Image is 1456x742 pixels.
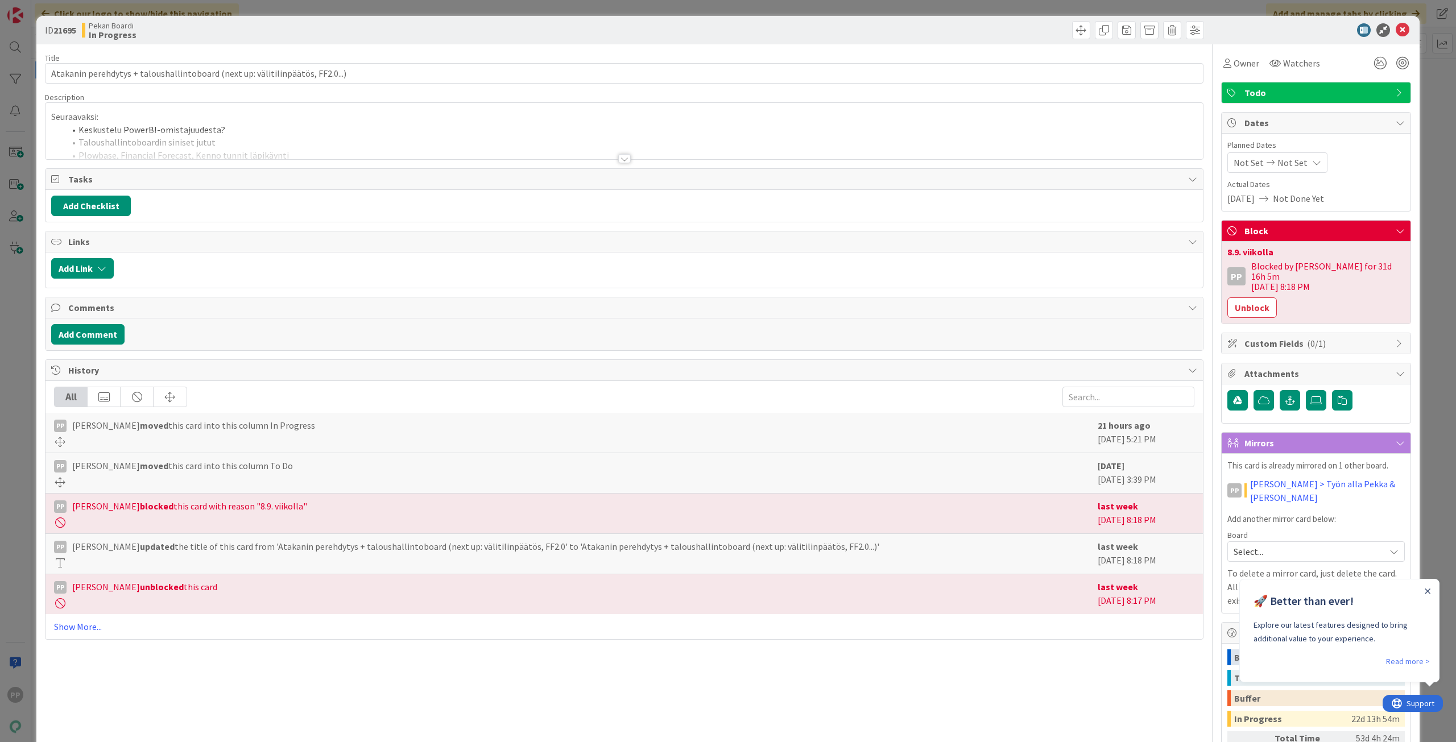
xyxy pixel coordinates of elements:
[72,459,293,472] span: [PERSON_NAME] this card into this column To Do
[1244,436,1390,450] span: Mirrors
[140,460,168,471] b: moved
[54,620,1194,633] a: Show More...
[1234,649,1387,665] div: Backlog
[45,92,84,102] span: Description
[54,500,67,513] div: PP
[1098,581,1138,592] b: last week
[1098,459,1194,487] div: [DATE] 3:39 PM
[1234,711,1351,727] div: In Progress
[1234,690,1387,706] div: Buffer
[51,258,114,279] button: Add Link
[72,540,879,553] span: [PERSON_NAME] the title of this card from 'Atakanin perehdytys + taloushallintoboard (next up: vä...
[1098,460,1124,471] b: [DATE]
[72,418,315,432] span: [PERSON_NAME] this card into this column In Progress
[1098,499,1194,528] div: [DATE] 8:18 PM
[1098,580,1194,608] div: [DATE] 8:17 PM
[51,324,125,345] button: Add Comment
[1098,541,1138,552] b: last week
[1273,192,1324,205] span: Not Done Yet
[1227,566,1405,607] p: To delete a mirror card, just delete the card. All other mirrored cards will continue to exists.
[1250,477,1405,504] a: [PERSON_NAME] > Työn alla Pekka & [PERSON_NAME]
[1227,531,1248,539] span: Board
[1239,579,1443,687] iframe: UserGuiding Product Updates RC Tooltip
[1227,247,1405,256] div: 8.9. viikolla
[65,123,1197,136] li: Keskustelu PowerBI-omistajuudesta?
[1244,367,1390,380] span: Attachments
[1251,261,1405,292] div: Blocked by [PERSON_NAME] for 31d 16h 5m [DATE] 8:18 PM
[68,363,1182,377] span: History
[1387,690,1400,706] div: 0m
[1227,513,1405,526] p: Add another mirror card below:
[1227,297,1277,318] button: Unblock
[1244,337,1390,350] span: Custom Fields
[140,420,168,431] b: moved
[54,541,67,553] div: PP
[1227,267,1246,285] div: PP
[1234,544,1379,559] span: Select...
[54,460,67,472] div: PP
[51,196,131,216] button: Add Checklist
[45,63,1203,84] input: type card name here...
[24,2,52,15] span: Support
[1227,483,1242,498] div: PP
[140,581,184,592] b: unblocked
[68,172,1182,186] span: Tasks
[140,500,173,512] b: blocked
[1098,418,1194,447] div: [DATE] 5:21 PM
[1227,139,1405,151] span: Planned Dates
[54,420,67,432] div: PP
[1307,338,1326,349] span: ( 0/1 )
[72,580,217,594] span: [PERSON_NAME] this card
[1277,156,1308,169] span: Not Set
[1351,711,1400,727] div: 22d 13h 54m
[1227,192,1255,205] span: [DATE]
[1244,86,1390,100] span: Todo
[1244,224,1390,238] span: Block
[55,387,88,407] div: All
[1062,387,1194,407] input: Search...
[1227,179,1405,190] span: Actual Dates
[1234,156,1264,169] span: Not Set
[1098,500,1138,512] b: last week
[54,581,67,594] div: PP
[1234,56,1259,70] span: Owner
[1244,116,1390,130] span: Dates
[51,110,1197,123] p: Seuraavaksi:
[68,301,1182,314] span: Comments
[1283,56,1320,70] span: Watchers
[1234,670,1351,686] div: To Do
[1227,459,1405,472] p: This card is already mirrored on 1 other board.
[1098,540,1194,568] div: [DATE] 8:18 PM
[68,235,1182,248] span: Links
[1098,420,1151,431] b: 21 hours ago
[140,541,175,552] b: updated
[72,499,307,513] span: [PERSON_NAME] this card with reason "8.9. viikolla"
